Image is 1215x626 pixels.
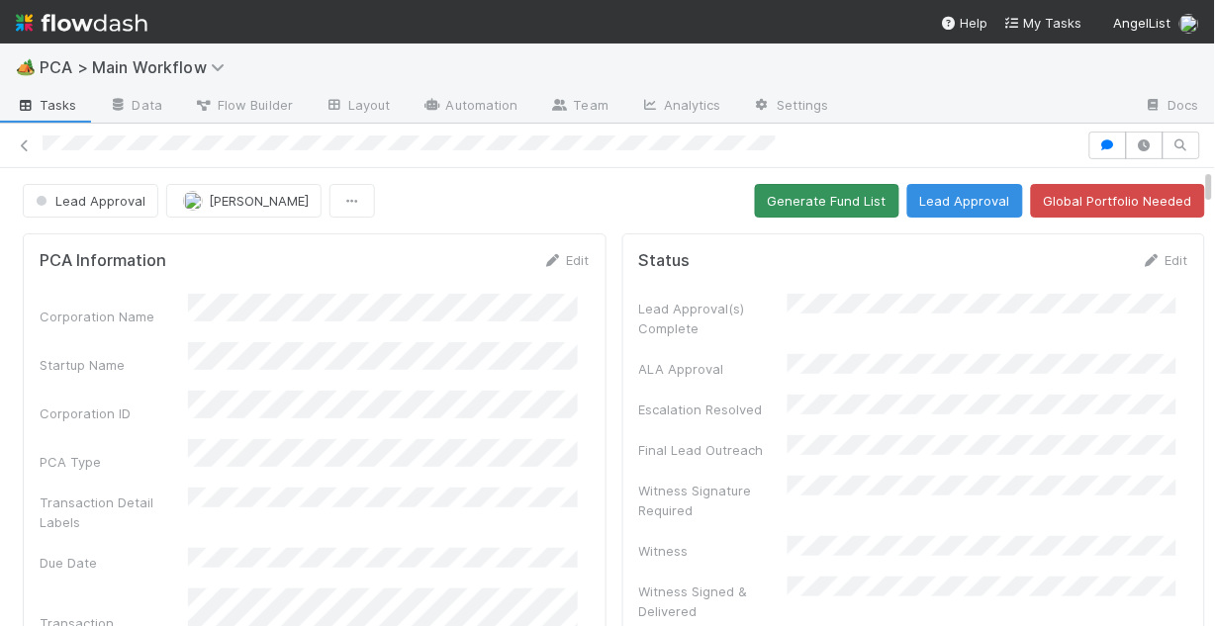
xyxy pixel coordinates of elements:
[40,355,188,375] div: Startup Name
[1031,184,1205,218] button: Global Portfolio Needed
[23,184,158,218] button: Lead Approval
[93,91,178,123] a: Data
[209,193,309,209] span: [PERSON_NAME]
[309,91,407,123] a: Layout
[16,6,147,40] img: logo-inverted-e16ddd16eac7371096b0.svg
[755,184,899,218] button: Generate Fund List
[534,91,624,123] a: Team
[40,307,188,326] div: Corporation Name
[407,91,534,123] a: Automation
[941,13,988,33] div: Help
[737,91,845,123] a: Settings
[178,91,309,123] a: Flow Builder
[32,193,145,209] span: Lead Approval
[639,440,788,460] div: Final Lead Outreach
[639,581,788,621] div: Witness Signed & Delivered
[16,58,36,75] span: 🏕️
[639,299,788,338] div: Lead Approval(s) Complete
[166,184,322,218] button: [PERSON_NAME]
[1142,252,1188,268] a: Edit
[194,95,293,115] span: Flow Builder
[1004,15,1082,31] span: My Tasks
[40,251,166,271] h5: PCA Information
[40,57,234,77] span: PCA > Main Workflow
[639,400,788,419] div: Escalation Resolved
[1114,15,1171,31] span: AngelList
[639,251,691,271] h5: Status
[1179,14,1199,34] img: avatar_1c530150-f9f0-4fb8-9f5d-006d570d4582.png
[624,91,737,123] a: Analytics
[639,541,788,561] div: Witness
[40,403,188,423] div: Corporation ID
[40,553,188,573] div: Due Date
[40,492,188,532] div: Transaction Detail Labels
[16,95,77,115] span: Tasks
[639,359,788,379] div: ALA Approval
[1004,13,1082,33] a: My Tasks
[543,252,590,268] a: Edit
[183,191,203,211] img: avatar_1c530150-f9f0-4fb8-9f5d-006d570d4582.png
[1129,91,1215,123] a: Docs
[639,481,788,520] div: Witness Signature Required
[40,452,188,472] div: PCA Type
[907,184,1023,218] button: Lead Approval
